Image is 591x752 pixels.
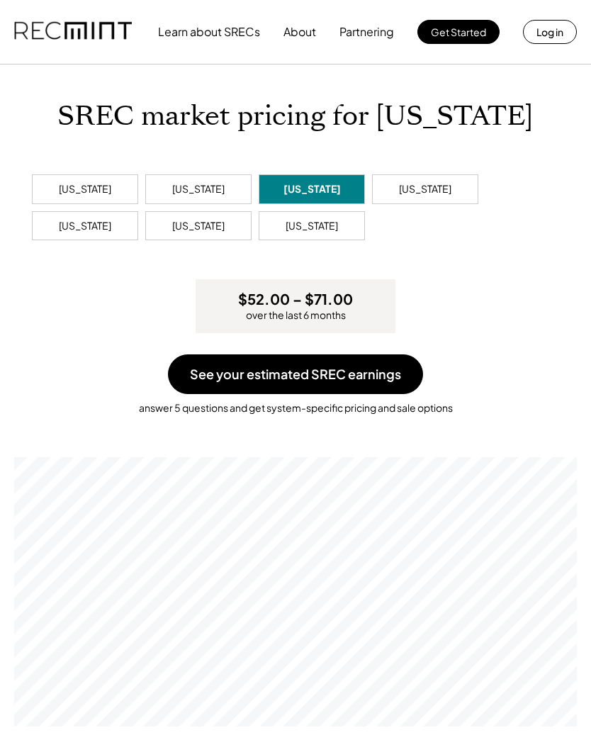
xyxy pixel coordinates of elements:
[14,394,577,415] div: answer 5 questions and get system-specific pricing and sale options
[238,290,353,308] h3: $52.00 – $71.00
[339,18,394,46] button: Partnering
[59,219,111,233] div: [US_STATE]
[158,18,260,46] button: Learn about SRECs
[14,8,132,56] img: recmint-logotype%403x.png
[57,100,534,133] h1: SREC market pricing for [US_STATE]
[417,20,500,44] button: Get Started
[286,219,338,233] div: [US_STATE]
[523,20,577,44] button: Log in
[59,182,111,196] div: [US_STATE]
[246,308,346,322] div: over the last 6 months
[283,18,316,46] button: About
[172,182,225,196] div: [US_STATE]
[399,182,451,196] div: [US_STATE]
[172,219,225,233] div: [US_STATE]
[283,182,341,196] div: [US_STATE]
[168,354,423,394] button: See your estimated SREC earnings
